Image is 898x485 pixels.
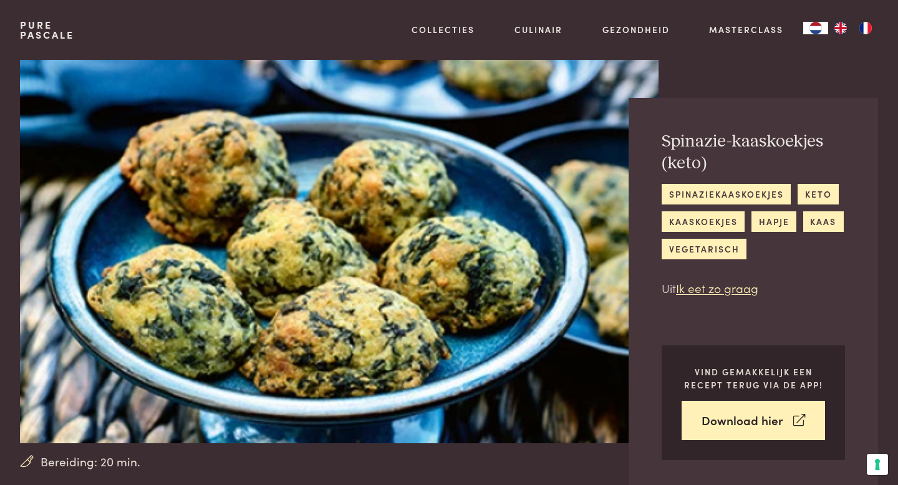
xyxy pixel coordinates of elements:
[662,279,845,297] p: Uit
[412,23,475,36] a: Collecties
[20,60,659,443] img: Spinazie-kaaskoekjes (keto)
[602,23,670,36] a: Gezondheid
[20,20,74,40] a: PurePascale
[662,184,791,204] a: spinaziekaaskoekjes
[803,22,828,34] a: NL
[828,22,853,34] a: EN
[803,211,844,232] a: kaas
[798,184,839,204] a: keto
[41,453,140,471] span: Bereiding: 20 min.
[682,365,825,391] p: Vind gemakkelijk een recept terug via de app!
[867,454,888,475] button: Uw voorkeuren voor toestemming voor trackingtechnologieën
[709,23,783,36] a: Masterclass
[803,22,878,34] aside: Language selected: Nederlands
[676,279,758,296] a: Ik eet zo graag
[662,239,746,259] a: vegetarisch
[682,401,825,440] a: Download hier
[751,211,796,232] a: hapje
[662,211,745,232] a: kaaskoekjes
[803,22,828,34] div: Language
[853,22,878,34] a: FR
[514,23,562,36] a: Culinair
[828,22,878,34] ul: Language list
[662,131,845,174] h2: Spinazie-kaaskoekjes (keto)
